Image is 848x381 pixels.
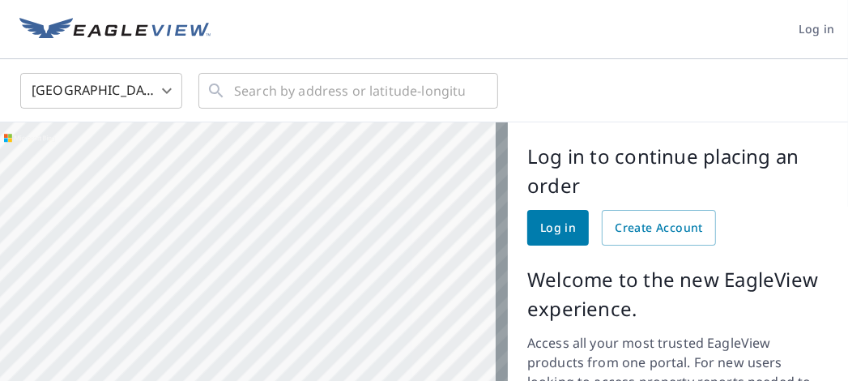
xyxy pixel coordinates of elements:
span: Log in [799,19,835,40]
a: Create Account [602,210,716,246]
p: Welcome to the new EagleView experience. [527,265,829,323]
a: Log in [527,210,589,246]
span: Log in [540,218,576,238]
span: Create Account [615,218,703,238]
input: Search by address or latitude-longitude [234,68,465,113]
img: EV Logo [19,18,211,42]
p: Log in to continue placing an order [527,142,829,200]
div: [GEOGRAPHIC_DATA] [20,68,182,113]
